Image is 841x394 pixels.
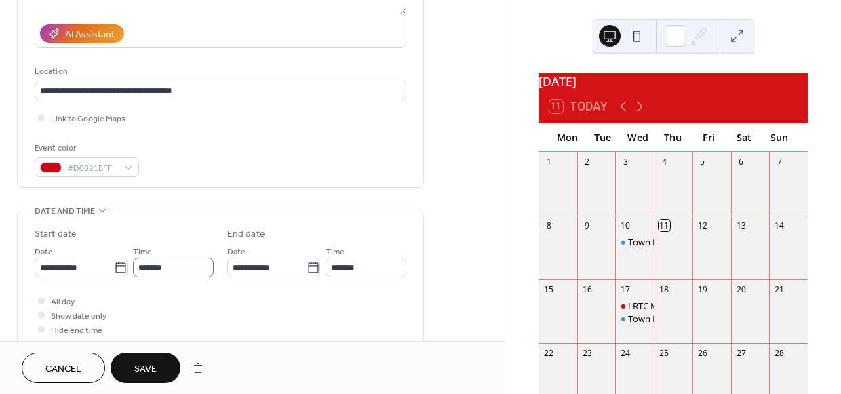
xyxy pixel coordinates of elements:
[543,283,555,295] div: 15
[726,123,762,151] div: Sat
[35,204,95,218] span: Date and time
[45,362,81,376] span: Cancel
[111,353,180,383] button: Save
[628,313,703,325] div: Town Hall Meeting
[615,300,654,312] div: LRTC Meeting (CANCELLED)
[659,347,670,359] div: 25
[51,323,102,338] span: Hide end time
[774,283,785,295] div: 21
[35,227,77,241] div: Start date
[620,123,655,151] div: Wed
[581,347,593,359] div: 23
[22,353,105,383] button: Cancel
[543,220,555,231] div: 8
[620,220,631,231] div: 10
[659,220,670,231] div: 11
[227,227,265,241] div: End date
[65,28,115,42] div: AI Assistant
[51,295,75,309] span: All day
[51,112,125,126] span: Link to Google Maps
[134,362,157,376] span: Save
[35,64,404,79] div: Location
[133,245,152,259] span: Time
[628,236,703,248] div: Town Hall Meeting
[539,73,808,90] div: [DATE]
[615,236,654,248] div: Town Hall Meeting
[762,123,797,151] div: Sun
[543,347,555,359] div: 22
[655,123,690,151] div: Thu
[67,161,117,176] span: #D0021BFF
[585,123,620,151] div: Tue
[581,156,593,168] div: 2
[581,220,593,231] div: 9
[620,347,631,359] div: 24
[326,245,345,259] span: Time
[620,283,631,295] div: 17
[35,245,53,259] span: Date
[774,220,785,231] div: 14
[697,347,708,359] div: 26
[735,156,747,168] div: 6
[697,156,708,168] div: 5
[659,283,670,295] div: 18
[659,156,670,168] div: 4
[628,300,740,312] div: LRTC Meeting (CANCELLED)
[549,123,585,151] div: Mon
[581,283,593,295] div: 16
[774,156,785,168] div: 7
[735,283,747,295] div: 20
[51,309,106,323] span: Show date only
[227,245,246,259] span: Date
[40,24,124,43] button: AI Assistant
[543,156,555,168] div: 1
[735,220,747,231] div: 13
[697,220,708,231] div: 12
[35,141,136,155] div: Event color
[735,347,747,359] div: 27
[774,347,785,359] div: 28
[615,313,654,325] div: Town Hall Meeting
[620,156,631,168] div: 3
[697,283,708,295] div: 19
[691,123,726,151] div: Fri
